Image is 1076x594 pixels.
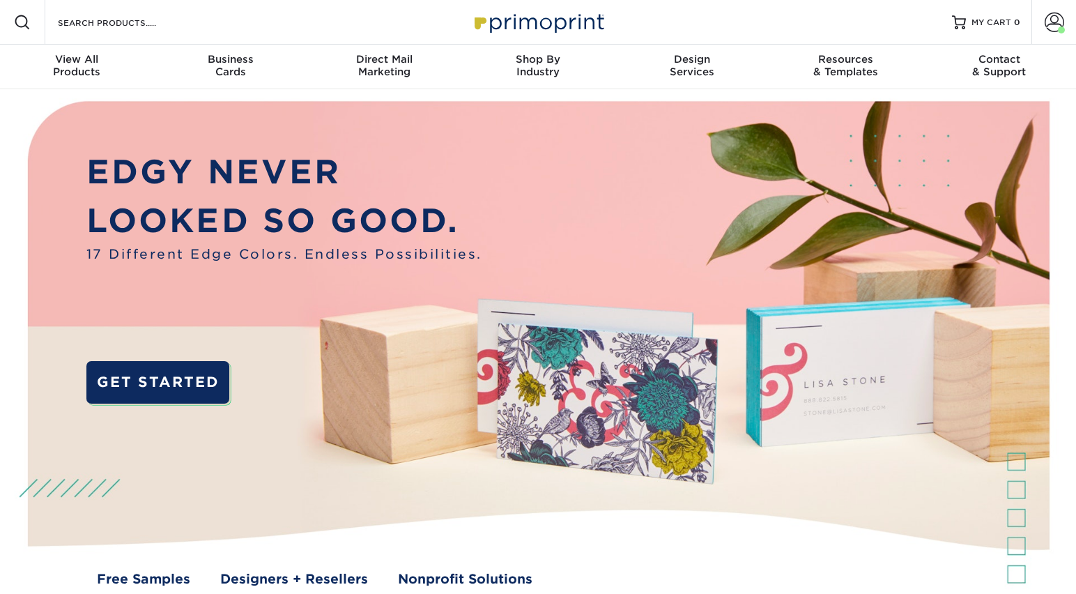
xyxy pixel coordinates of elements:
a: DesignServices [615,45,769,89]
div: Marketing [307,53,461,78]
span: MY CART [971,17,1011,29]
div: Industry [461,53,615,78]
a: Shop ByIndustry [461,45,615,89]
a: Free Samples [97,570,190,589]
span: 17 Different Edge Colors. Endless Possibilities. [86,245,482,264]
a: Direct MailMarketing [307,45,461,89]
img: Primoprint [468,7,608,37]
span: Business [154,53,308,66]
a: Contact& Support [922,45,1076,89]
div: Services [615,53,769,78]
input: SEARCH PRODUCTS..... [56,14,192,31]
span: Design [615,53,769,66]
p: LOOKED SO GOOD. [86,197,482,245]
a: Designers + Resellers [220,570,368,589]
span: Contact [922,53,1076,66]
span: Direct Mail [307,53,461,66]
div: Cards [154,53,308,78]
span: 0 [1014,17,1020,27]
span: Resources [769,53,923,66]
div: & Support [922,53,1076,78]
p: EDGY NEVER [86,148,482,196]
a: GET STARTED [86,361,230,404]
a: Nonprofit Solutions [398,570,532,589]
a: BusinessCards [154,45,308,89]
div: & Templates [769,53,923,78]
span: Shop By [461,53,615,66]
a: Resources& Templates [769,45,923,89]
